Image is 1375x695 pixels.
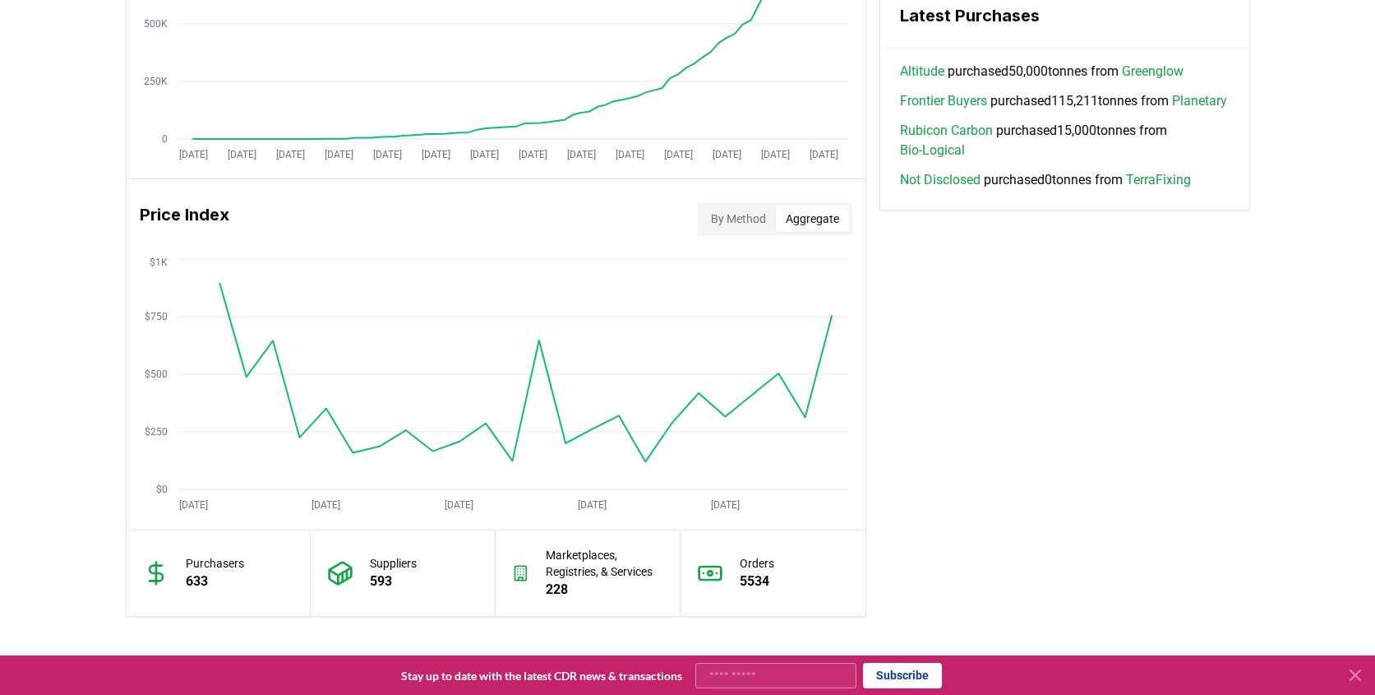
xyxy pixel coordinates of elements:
tspan: [DATE] [518,149,547,160]
tspan: [DATE] [760,149,789,160]
tspan: [DATE] [421,149,450,160]
p: 593 [370,572,417,591]
tspan: [DATE] [178,149,207,160]
tspan: [DATE] [275,149,304,160]
a: Not Disclosed [900,170,980,190]
p: 228 [546,580,663,600]
tspan: $1K [150,257,168,268]
p: Purchasers [186,555,244,572]
tspan: [DATE] [178,499,207,511]
span: purchased 15,000 tonnes from [900,121,1230,160]
tspan: $500 [145,368,168,380]
button: By Method [701,206,776,232]
a: Bio-Logical [900,141,965,160]
tspan: $750 [145,311,168,322]
tspan: [DATE] [615,149,644,160]
tspan: [DATE] [372,149,401,160]
tspan: [DATE] [311,499,340,511]
tspan: $250 [145,426,168,438]
tspan: [DATE] [663,149,692,160]
p: Suppliers [370,555,417,572]
h3: Latest Purchases [900,3,1230,28]
tspan: [DATE] [809,149,837,160]
p: 633 [186,572,244,591]
a: TerraFixing [1126,170,1191,190]
a: Altitude [900,62,944,81]
tspan: [DATE] [445,499,473,511]
span: purchased 115,211 tonnes from [900,91,1227,111]
tspan: [DATE] [566,149,595,160]
tspan: [DATE] [712,149,741,160]
tspan: [DATE] [324,149,353,160]
tspan: [DATE] [711,499,740,511]
p: Orders [740,555,774,572]
p: 5534 [740,572,774,591]
tspan: [DATE] [227,149,256,160]
tspan: 250K [144,76,168,87]
h3: Price Index [140,202,229,235]
button: Aggregate [776,206,849,232]
a: Frontier Buyers [900,91,987,111]
tspan: 500K [144,18,168,30]
a: Planetary [1172,91,1227,111]
tspan: 0 [162,133,168,145]
a: Rubicon Carbon [900,121,993,141]
a: Greenglow [1122,62,1184,81]
tspan: [DATE] [578,499,607,511]
tspan: $0 [156,484,168,495]
span: purchased 0 tonnes from [900,170,1191,190]
span: purchased 50,000 tonnes from [900,62,1184,81]
p: Marketplaces, Registries, & Services [546,547,663,580]
tspan: [DATE] [469,149,498,160]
